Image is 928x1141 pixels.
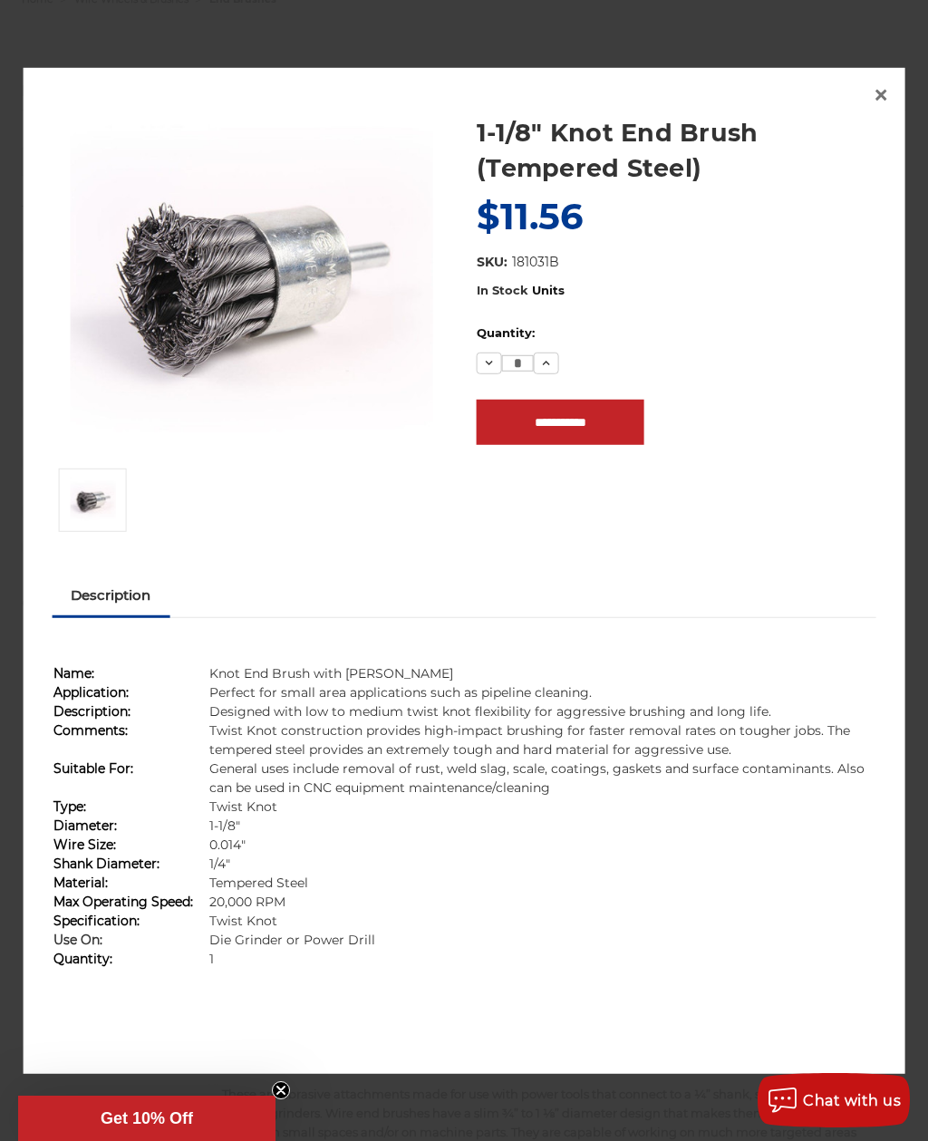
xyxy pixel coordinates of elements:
[53,875,121,891] strong: Material:
[758,1073,910,1127] button: Chat with us
[873,77,889,112] span: ×
[208,855,876,874] td: 1/4"
[208,683,876,702] td: Perfect for small area applications such as pipeline cleaning.
[512,253,559,272] dd: 181031B
[53,913,152,929] strong: Specification:
[101,1109,193,1127] span: Get 10% Off
[53,817,130,834] strong: Diameter:
[53,894,206,910] strong: Max Operating Speed:
[53,951,125,967] strong: Quantity:
[208,664,876,683] td: Knot End Brush with [PERSON_NAME]
[208,874,876,893] td: Tempered Steel
[53,722,140,739] strong: Comments:
[208,931,876,950] td: Die Grinder or Power Drill
[53,684,141,701] strong: Application:
[208,721,876,759] td: Twist Knot construction provides high-impact brushing for faster removal rates on tougher jobs. T...
[53,665,107,682] strong: Name:
[477,283,528,297] span: In Stock
[18,1096,275,1141] div: Get 10% OffClose teaser
[208,759,876,798] td: General uses include removal of rust, weld slag, scale, coatings, gaskets and surface contaminant...
[53,760,146,777] strong: Suitable For:
[208,893,876,912] td: 20,000 RPM
[53,703,143,720] strong: Description:
[208,817,876,836] td: 1-1/8″
[53,856,172,872] strong: Shank Diameter:
[208,702,876,721] td: Designed with low to medium twist knot flexibility for aggressive brushing and long life.
[477,253,507,272] dt: SKU:
[866,81,895,110] a: Close
[803,1092,901,1109] span: Chat with us
[53,798,99,815] strong: Type:
[208,798,876,817] td: Twist Knot
[272,1081,290,1099] button: Close teaser
[477,194,583,238] span: $11.56
[53,932,102,948] strong: Use On:
[70,478,115,523] img: Knotted End Brush
[71,96,433,459] img: Knotted End Brush
[532,283,565,297] span: Units
[477,115,876,186] a: 1-1/8" Knot End Brush (Tempered Steel)
[477,324,876,343] label: Quantity:
[208,912,876,931] td: Twist Knot
[208,836,876,855] td: 0.014"
[208,950,876,969] td: 1
[52,575,169,615] a: Description
[53,836,129,853] strong: Wire Size:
